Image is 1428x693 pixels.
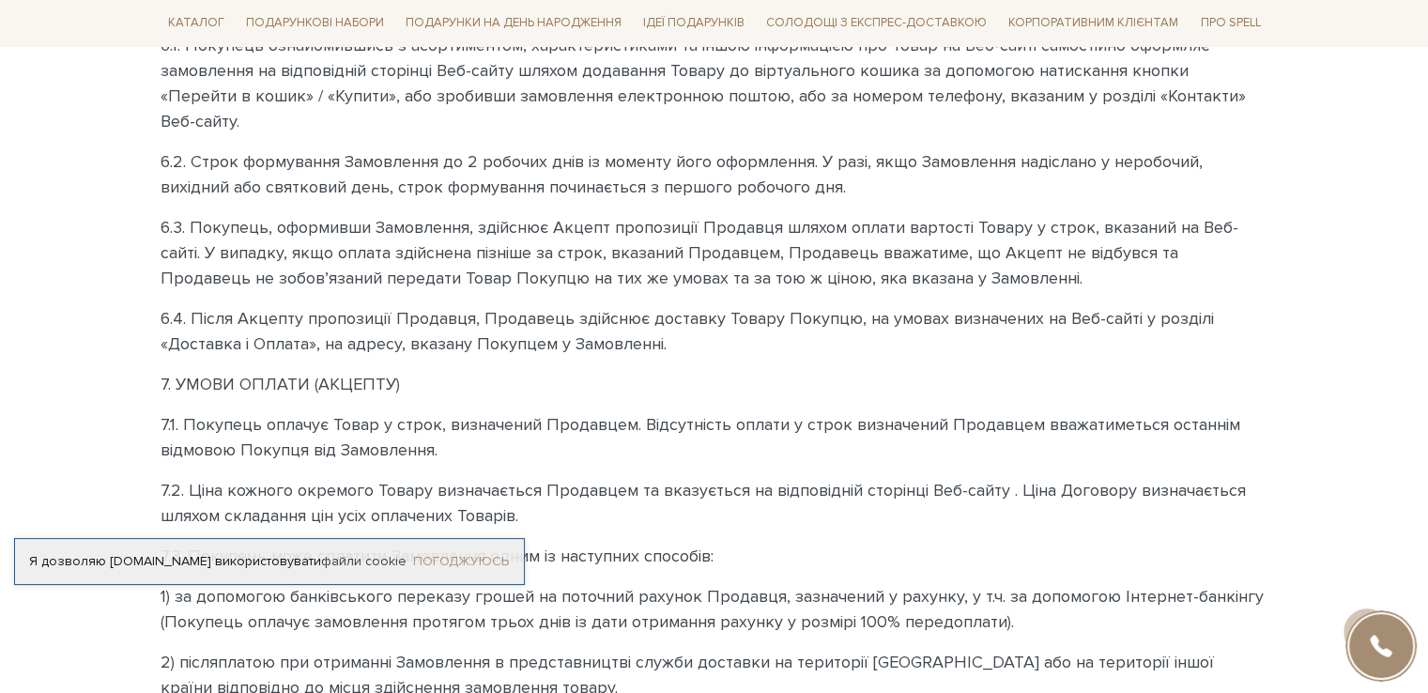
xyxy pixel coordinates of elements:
[161,149,1268,200] p: 6.2. Строк формування Замовлення до 2 робочих днів із моменту його оформлення. У разі, якщо Замов...
[413,553,509,570] a: Погоджуюсь
[398,9,629,38] span: Подарунки на День народження
[161,544,1268,569] p: 7.3. Покупець може сплатити Замовлення одним із наступних способів:
[321,553,407,569] a: файли cookie
[161,215,1268,291] p: 6.3. Покупець, оформивши Замовлення, здійснює Акцепт пропозиції Продавця шляхом оплати вартості Т...
[161,412,1268,463] p: 7.1. Покупець оплачує Товар у строк, визначений Продавцем. Відсутність оплати у строк визначений ...
[759,8,994,39] a: Солодощі з експрес-доставкою
[1192,9,1267,38] span: Про Spell
[161,372,1268,397] p: 7. УМОВИ ОПЛАТИ (АКЦЕПТУ)
[636,9,752,38] span: Ідеї подарунків
[161,584,1268,635] p: 1) за допомогою банківського переказу грошей на поточний рахунок Продавця, зазначений у рахунку, ...
[238,9,392,38] span: Подарункові набори
[161,33,1268,134] p: 6.1. Покупець ознайомившись з асортиментом, характеристиками та іншою інформацією про Товар на Ве...
[161,306,1268,357] p: 6.4. Після Акцепту пропозиції Продавця, Продавець здійснює доставку Товару Покупцю, на умовах виз...
[1001,8,1186,39] a: Корпоративним клієнтам
[161,478,1268,529] p: 7.2. Ціна кожного окремого Товару визначається Продавцем та вказується на відповідній сторінці Ве...
[161,9,232,38] span: Каталог
[15,553,524,570] div: Я дозволяю [DOMAIN_NAME] використовувати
